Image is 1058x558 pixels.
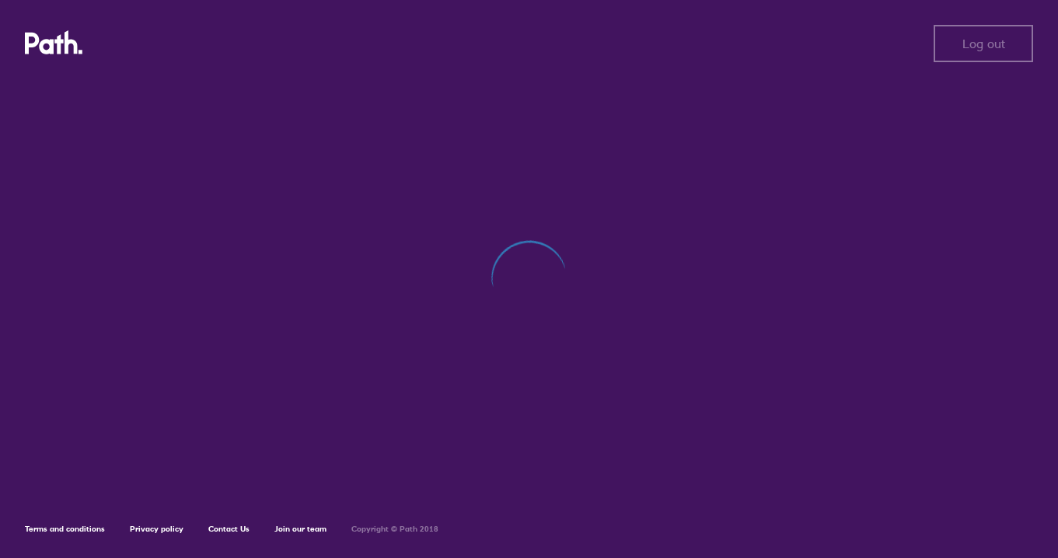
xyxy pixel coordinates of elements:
[208,524,250,534] a: Contact Us
[351,525,438,534] h6: Copyright © Path 2018
[130,524,183,534] a: Privacy policy
[962,37,1005,51] span: Log out
[934,25,1033,62] button: Log out
[274,524,326,534] a: Join our team
[25,524,105,534] a: Terms and conditions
